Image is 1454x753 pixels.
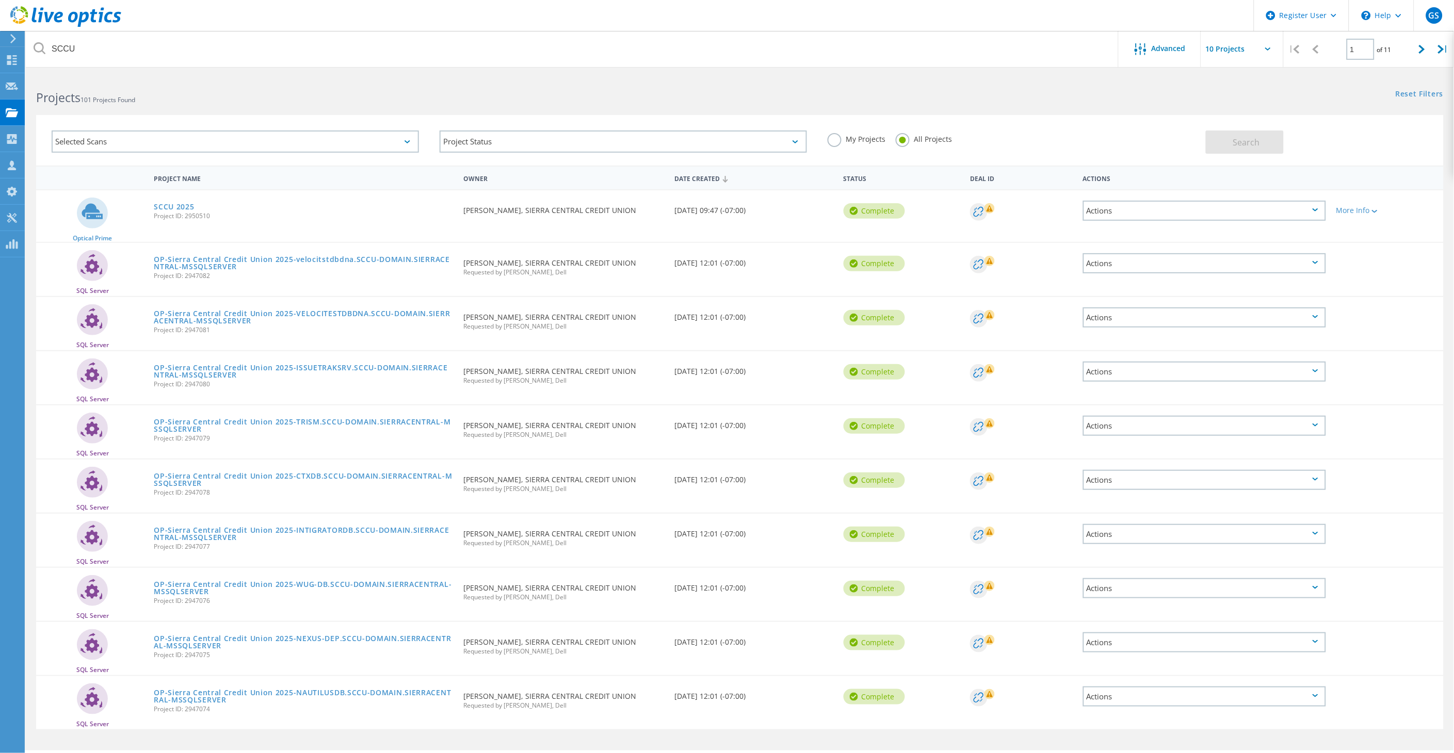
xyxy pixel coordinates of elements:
[670,168,838,188] div: Date Created
[154,598,453,604] span: Project ID: 2947076
[154,689,453,703] a: OP-Sierra Central Credit Union 2025-NAUTILUSDB.SCCU-DOMAIN.SIERRACENTRAL-MSSQLSERVER
[458,514,669,556] div: [PERSON_NAME], SIERRA CENTRAL CREDIT UNION
[154,364,453,379] a: OP-Sierra Central Credit Union 2025-ISSUETRAKSRV.SCCU-DOMAIN.SIERRACENTRAL-MSSQLSERVER
[463,432,664,438] span: Requested by [PERSON_NAME], Dell
[1396,90,1444,99] a: Reset Filters
[844,256,905,271] div: Complete
[670,568,838,602] div: [DATE] 12:01 (-07:00)
[458,243,669,286] div: [PERSON_NAME], SIERRA CENTRAL CREDIT UNION
[1083,470,1326,490] div: Actions
[76,288,109,294] span: SQL Server
[458,568,669,611] div: [PERSON_NAME], SIERRA CENTRAL CREDIT UNION
[76,559,109,565] span: SQL Server
[73,235,112,241] span: Optical Prime
[1083,686,1326,707] div: Actions
[154,310,453,324] a: OP-Sierra Central Credit Union 2025-VELOCITESTDBDNA.SCCU-DOMAIN.SIERRACENTRAL-MSSQLSERVER
[154,327,453,333] span: Project ID: 2947081
[844,472,905,488] div: Complete
[1206,130,1284,154] button: Search
[463,702,664,709] span: Requested by [PERSON_NAME], Dell
[844,689,905,705] div: Complete
[76,504,109,511] span: SQL Server
[76,667,109,673] span: SQL Server
[463,594,664,600] span: Requested by [PERSON_NAME], Dell
[458,190,669,224] div: [PERSON_NAME], SIERRA CENTRAL CREDIT UNION
[154,652,453,658] span: Project ID: 2947075
[458,622,669,665] div: [PERSON_NAME], SIERRA CENTRAL CREDIT UNION
[463,648,664,654] span: Requested by [PERSON_NAME], Dell
[838,168,965,187] div: Status
[463,378,664,384] span: Requested by [PERSON_NAME], Dell
[154,256,453,270] a: OP-Sierra Central Credit Union 2025-velocitstdbdna.SCCU-DOMAIN.SIERRACENTRAL-MSSQLSERVER
[154,635,453,649] a: OP-Sierra Central Credit Union 2025-NEXUS-DEP.SCCU-DOMAIN.SIERRACENTRAL-MSSQLSERVER
[1433,31,1454,68] div: |
[458,297,669,340] div: [PERSON_NAME], SIERRA CENTRAL CREDIT UNION
[844,364,905,380] div: Complete
[154,381,453,387] span: Project ID: 2947080
[670,405,838,439] div: [DATE] 12:01 (-07:00)
[670,351,838,385] div: [DATE] 12:01 (-07:00)
[76,721,109,727] span: SQL Server
[670,297,838,331] div: [DATE] 12:01 (-07:00)
[670,676,838,710] div: [DATE] 12:01 (-07:00)
[52,130,419,153] div: Selected Scans
[76,342,109,348] span: SQL Server
[670,514,838,548] div: [DATE] 12:01 (-07:00)
[965,168,1077,187] div: Deal Id
[1152,45,1186,52] span: Advanced
[154,489,453,496] span: Project ID: 2947078
[844,527,905,542] div: Complete
[458,405,669,448] div: [PERSON_NAME], SIERRA CENTRAL CREDIT UNION
[463,540,664,546] span: Requested by [PERSON_NAME], Dell
[154,213,453,219] span: Project ID: 2950510
[463,486,664,492] span: Requested by [PERSON_NAME], Dell
[76,613,109,619] span: SQL Server
[154,203,194,210] a: SCCU 2025
[1233,137,1260,148] span: Search
[440,130,807,153] div: Project Status
[458,351,669,394] div: [PERSON_NAME], SIERRA CENTRAL CREDIT UNION
[154,706,453,712] span: Project ID: 2947074
[844,310,905,325] div: Complete
[149,168,458,187] div: Project Name
[1083,578,1326,598] div: Actions
[896,133,952,143] label: All Projects
[76,450,109,456] span: SQL Server
[844,418,905,434] div: Complete
[1083,307,1326,328] div: Actions
[1083,201,1326,221] div: Actions
[1083,416,1326,436] div: Actions
[154,418,453,433] a: OP-Sierra Central Credit Union 2025-TRISM.SCCU-DOMAIN.SIERRACENTRAL-MSSQLSERVER
[463,323,664,330] span: Requested by [PERSON_NAME], Dell
[26,31,1119,67] input: Search projects by name, owner, ID, company, etc
[1429,11,1440,20] span: GS
[1362,11,1371,20] svg: \n
[154,472,453,487] a: OP-Sierra Central Credit Union 2025-CTXDB.SCCU-DOMAIN.SIERRACENTRAL-MSSQLSERVER
[844,203,905,219] div: Complete
[828,133,885,143] label: My Projects
[1083,362,1326,382] div: Actions
[458,168,669,187] div: Owner
[1083,524,1326,544] div: Actions
[1377,45,1392,54] span: of 11
[1083,632,1326,652] div: Actions
[1284,31,1305,68] div: |
[1078,168,1331,187] div: Actions
[154,544,453,550] span: Project ID: 2947077
[1083,253,1326,273] div: Actions
[80,95,135,104] span: 101 Projects Found
[154,581,453,595] a: OP-Sierra Central Credit Union 2025-WUG-DB.SCCU-DOMAIN.SIERRACENTRAL-MSSQLSERVER
[670,190,838,224] div: [DATE] 09:47 (-07:00)
[154,273,453,279] span: Project ID: 2947082
[10,22,121,29] a: Live Optics Dashboard
[76,396,109,402] span: SQL Server
[154,527,453,541] a: OP-Sierra Central Credit Union 2025-INTIGRATORDB.SCCU-DOMAIN.SIERRACENTRAL-MSSQLSERVER
[154,435,453,441] span: Project ID: 2947079
[1336,207,1439,214] div: More Info
[670,460,838,494] div: [DATE] 12:01 (-07:00)
[844,581,905,596] div: Complete
[670,243,838,277] div: [DATE] 12:01 (-07:00)
[36,89,80,106] b: Projects
[458,460,669,502] div: [PERSON_NAME], SIERRA CENTRAL CREDIT UNION
[463,269,664,275] span: Requested by [PERSON_NAME], Dell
